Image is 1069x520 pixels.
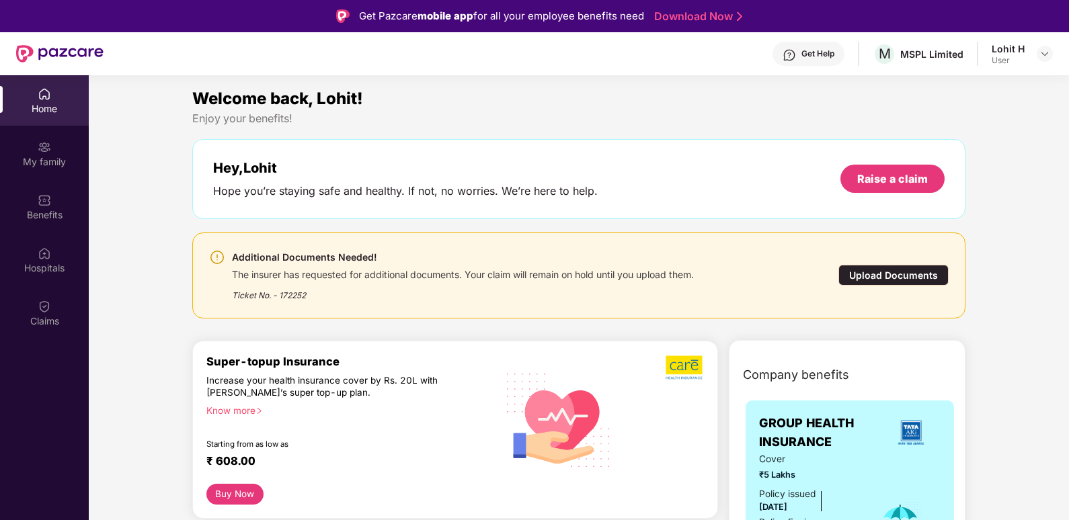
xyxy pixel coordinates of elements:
div: Know more [206,404,489,414]
div: Ticket No. - 172252 [232,281,694,302]
span: ₹5 Lakhs [759,468,861,482]
img: Logo [336,9,350,23]
img: svg+xml;base64,PHN2ZyBpZD0iQ2xhaW0iIHhtbG5zPSJodHRwOi8vd3d3LnczLm9yZy8yMDAwL3N2ZyIgd2lkdGg9IjIwIi... [38,300,51,313]
img: svg+xml;base64,PHN2ZyBpZD0iSG9zcGl0YWxzIiB4bWxucz0iaHR0cDovL3d3dy53My5vcmcvMjAwMC9zdmciIHdpZHRoPS... [38,247,51,260]
img: svg+xml;base64,PHN2ZyBpZD0iQmVuZWZpdHMiIHhtbG5zPSJodHRwOi8vd3d3LnczLm9yZy8yMDAwL3N2ZyIgd2lkdGg9Ij... [38,193,51,207]
img: svg+xml;base64,PHN2ZyB3aWR0aD0iMjAiIGhlaWdodD0iMjAiIHZpZXdCb3g9IjAgMCAyMCAyMCIgZmlsbD0ibm9uZSIgeG... [38,140,51,154]
div: Additional Documents Needed! [232,249,694,265]
img: Stroke [737,9,742,24]
div: ₹ 608.00 [206,454,483,470]
img: b5dec4f62d2307b9de63beb79f102df3.png [666,355,704,380]
div: MSPL Limited [900,48,963,60]
div: Super-topup Insurance [206,355,497,368]
img: svg+xml;base64,PHN2ZyBpZD0iSG9tZSIgeG1sbnM9Imh0dHA6Ly93d3cudzMub3JnLzIwMDAvc3ZnIiB3aWR0aD0iMjAiIG... [38,87,51,101]
span: GROUP HEALTH INSURANCE [759,414,881,452]
div: Starting from as low as [206,439,440,449]
strong: mobile app [418,9,473,22]
div: Policy issued [759,487,816,502]
div: The insurer has requested for additional documents. Your claim will remain on hold until you uplo... [232,265,694,281]
div: Upload Documents [838,265,949,286]
img: New Pazcare Logo [16,45,104,62]
div: Lohit H [992,42,1025,55]
div: Get Help [801,48,834,59]
div: Hey, Lohit [213,160,598,176]
span: M [879,46,891,62]
img: svg+xml;base64,PHN2ZyBpZD0iSGVscC0zMngzMiIgeG1sbnM9Imh0dHA6Ly93d3cudzMub3JnLzIwMDAvc3ZnIiB3aWR0aD... [783,48,796,62]
img: svg+xml;base64,PHN2ZyBpZD0iV2FybmluZ18tXzI0eDI0IiBkYXRhLW5hbWU9Ildhcm5pbmcgLSAyNHgyNCIgeG1sbnM9Im... [209,249,225,265]
button: Buy Now [206,484,264,505]
div: Hope you’re staying safe and healthy. If not, no worries. We’re here to help. [213,184,598,198]
span: right [255,407,263,415]
img: insurerLogo [893,415,929,451]
span: Welcome back, Lohit! [192,89,363,108]
span: Cover [759,452,861,467]
span: Company benefits [743,365,849,384]
div: User [992,55,1025,66]
div: Get Pazcare for all your employee benefits need [359,8,644,24]
div: Raise a claim [857,171,928,186]
div: Increase your health insurance cover by Rs. 20L with [PERSON_NAME]’s super top-up plan. [206,374,439,398]
a: Download Now [654,9,738,24]
img: svg+xml;base64,PHN2ZyBpZD0iRHJvcGRvd24tMzJ4MzIiIHhtbG5zPSJodHRwOi8vd3d3LnczLm9yZy8yMDAwL3N2ZyIgd2... [1039,48,1050,59]
span: [DATE] [759,502,787,512]
img: svg+xml;base64,PHN2ZyB4bWxucz0iaHR0cDovL3d3dy53My5vcmcvMjAwMC9zdmciIHhtbG5zOnhsaW5rPSJodHRwOi8vd3... [496,356,621,482]
div: Enjoy your benefits! [192,112,966,126]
